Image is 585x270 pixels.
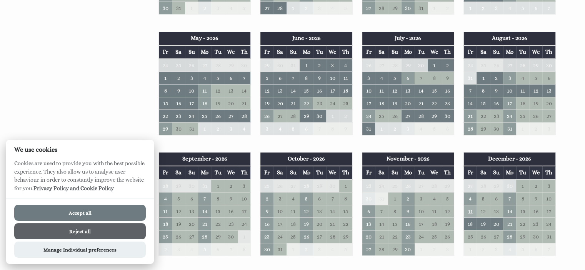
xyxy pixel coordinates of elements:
th: Th [238,45,251,59]
td: 4 [159,192,172,205]
td: 20 [273,97,287,110]
td: 29 [225,59,238,72]
td: 12 [529,84,542,97]
th: Sa [172,166,185,179]
th: Sa [273,166,287,179]
th: We [225,45,238,59]
td: 28 [415,110,428,123]
td: 10 [503,84,516,97]
th: Th [441,45,454,59]
th: Mo [300,166,313,179]
td: 19 [529,97,542,110]
td: 30 [273,59,287,72]
td: 4 [225,2,238,15]
td: 30 [415,59,428,72]
td: 22 [159,110,172,123]
th: We [225,166,238,179]
td: 7 [198,192,211,205]
td: 1 [516,123,529,135]
th: Mo [300,45,313,59]
td: 6 [529,2,542,15]
td: 14 [238,84,251,97]
td: 20 [225,97,238,110]
td: 18 [198,97,211,110]
td: 5 [516,2,529,15]
td: 23 [362,179,375,192]
td: 5 [260,72,273,84]
td: 29 [260,59,273,72]
td: 21 [415,97,428,110]
td: 3 [238,179,251,192]
td: 26 [260,110,273,123]
th: Su [490,45,503,59]
td: 10 [185,84,198,97]
td: 6 [225,72,238,84]
td: 10 [362,84,375,97]
td: 28 [273,2,287,15]
td: 18 [375,97,388,110]
td: 7 [238,72,251,84]
th: We [326,166,339,179]
th: Mo [402,45,415,59]
td: 7 [287,72,300,84]
td: 29 [477,123,490,135]
td: 30 [159,2,172,15]
td: 1 [185,2,198,15]
td: 4 [516,72,529,84]
td: 2 [300,2,313,15]
td: 4 [238,123,251,135]
th: Fr [362,166,375,179]
td: 28 [463,123,477,135]
td: 27 [273,110,287,123]
td: 28 [375,2,388,15]
td: 29 [428,110,441,123]
td: 14 [415,84,428,97]
td: 30 [503,179,516,192]
td: 5 [287,123,300,135]
td: 8 [428,72,441,84]
td: 30 [172,123,185,135]
td: 23 [172,110,185,123]
td: 30 [490,123,503,135]
td: 26 [211,110,224,123]
td: 30 [402,2,415,15]
td: 31 [463,72,477,84]
th: Th [542,45,555,59]
td: 29 [300,110,313,123]
td: 8 [300,72,313,84]
th: Tu [211,166,224,179]
th: Su [287,45,300,59]
td: 26 [490,59,503,72]
td: 6 [402,72,415,84]
td: 24 [185,110,198,123]
td: 3 [185,72,198,84]
td: 20 [542,97,555,110]
td: 2 [441,2,454,15]
th: We [428,45,441,59]
th: Fr [260,45,273,59]
td: 2 [225,179,238,192]
td: 15 [428,84,441,97]
td: 19 [211,97,224,110]
th: October - 2026 [260,152,352,166]
td: 29 [313,179,326,192]
td: 2 [490,72,503,84]
td: 8 [477,84,490,97]
td: 1 [300,59,313,72]
td: 4 [415,123,428,135]
th: Mo [503,166,516,179]
td: 13 [273,84,287,97]
td: 24 [503,110,516,123]
td: 27 [362,2,375,15]
td: 23 [490,110,503,123]
td: 29 [490,179,503,192]
td: 2 [313,59,326,72]
td: 29 [172,179,185,192]
td: 2 [477,2,490,15]
th: July - 2026 [362,32,454,45]
h2: We use cookies [6,146,154,153]
th: September - 2026 [159,152,251,166]
td: 31 [287,59,300,72]
td: 24 [159,59,172,72]
td: 26 [402,179,415,192]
